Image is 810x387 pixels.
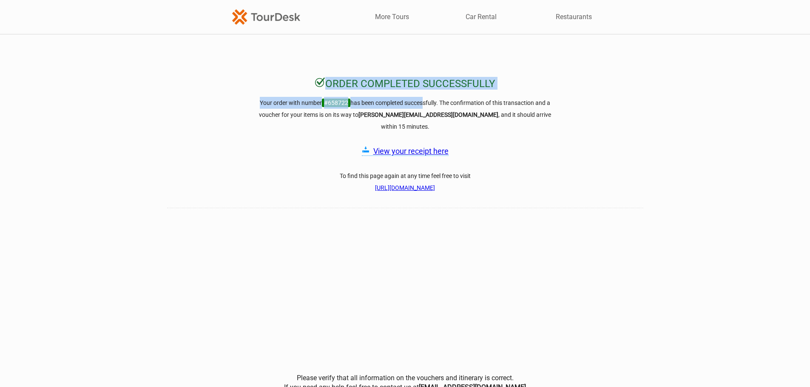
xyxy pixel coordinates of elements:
[167,209,643,358] iframe: How was your booking experience? Give us feedback.
[466,12,497,22] a: Car Rental
[358,111,498,118] strong: [PERSON_NAME][EMAIL_ADDRESS][DOMAIN_NAME]
[373,147,449,155] a: View your receipt here
[375,184,435,191] a: [URL][DOMAIN_NAME]
[12,15,96,22] p: We're away right now. Please check back later!
[375,12,409,22] a: More Tours
[252,170,558,194] h3: To find this page again at any time feel free to visit
[252,97,558,133] h3: Your order with number has been completed successfully. The confirmation of this transaction and ...
[556,12,592,22] a: Restaurants
[322,99,350,107] span: #658722
[98,13,108,23] button: Open LiveChat chat widget
[232,9,300,24] img: TourDesk-logo-td-orange-v1.png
